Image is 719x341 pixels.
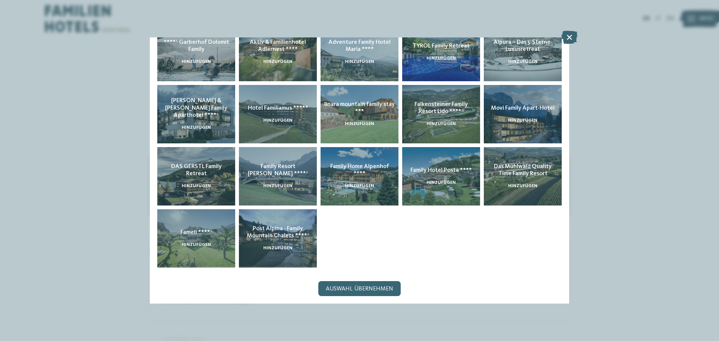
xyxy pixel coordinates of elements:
span: hinzufügen [263,246,292,250]
span: Falkensteiner Family Resort Lido ****ˢ [415,101,468,115]
span: hinzufügen [182,60,211,64]
span: TYROL Family Retreat [413,43,470,49]
span: hinzufügen [508,60,537,64]
span: Family Hotel Posta **** [410,167,472,173]
span: [PERSON_NAME] & [PERSON_NAME] Family Aparthotel ****ˢ [165,98,227,118]
span: hinzufügen [182,125,211,130]
span: linara mountain family stay *** [324,101,395,115]
span: Post Alpina - Family Mountain Chalets ****ˢ [247,226,309,239]
span: ****ˢ Garberhof Dolomit Family [164,39,229,52]
span: hinzufügen [345,184,374,188]
span: hinzufügen [263,184,292,188]
span: Family Home Alpenhof **** [330,164,389,177]
span: hinzufügen [263,118,292,123]
span: Family Resort [PERSON_NAME] ****ˢ [248,164,308,177]
span: Aktiv & Familienhotel Adlernest **** [250,39,306,52]
span: hinzufügen [345,60,374,64]
span: DAS GERSTL Family Retreat [171,164,222,177]
span: hinzufügen [427,180,456,185]
span: hinzufügen [182,243,211,247]
span: hinzufügen [427,122,456,126]
span: hinzufügen [427,56,456,61]
span: Alpura – Das 5-Sterne-Luxusretreat [494,39,552,52]
span: hinzufügen [182,184,211,188]
span: Adventure Family Hotel Maria **** [328,39,391,52]
span: hinzufügen [508,118,537,123]
span: hinzufügen [345,122,374,126]
span: hinzufügen [508,184,537,188]
span: Movi Family Apart-Hotel [491,105,555,111]
span: Das Mühlwald Quality Time Family Resort [494,164,552,177]
span: hinzufügen [263,60,292,64]
span: Auswahl übernehmen [326,286,393,292]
